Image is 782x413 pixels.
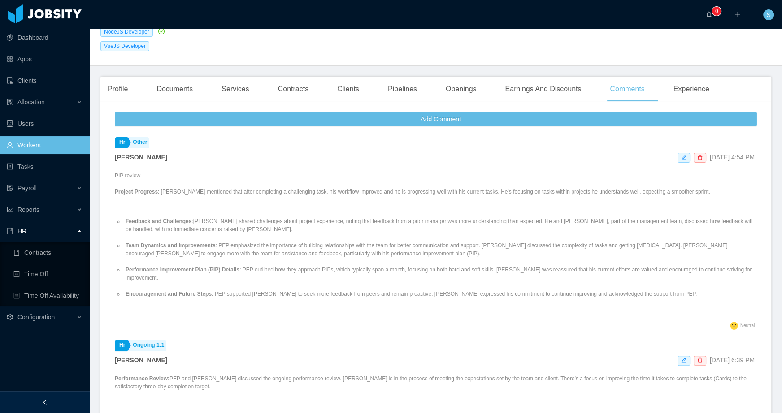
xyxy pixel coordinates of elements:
strong: Feedback and Challenges [126,218,191,224]
span: HR [17,228,26,235]
a: icon: pie-chartDashboard [7,29,83,47]
span: [DATE] 6:39 PM [710,357,755,364]
span: [DATE] 4:54 PM [710,154,755,161]
i: icon: bell [706,11,712,17]
a: icon: check-circle [156,28,165,35]
span: Payroll [17,185,37,192]
sup: 0 [712,7,721,16]
i: icon: edit [681,357,686,363]
li: : PEP outlined how they approach PIPs, which typically span a month, focusing on both hard and so... [124,266,757,282]
span: Configuration [17,314,55,321]
strong: Project Progress [115,189,158,195]
a: icon: bookContracts [13,244,83,262]
span: VueJS Developer [100,41,149,51]
a: Ongoing 1:1 [128,340,166,351]
div: Documents [149,77,200,102]
a: Hr [115,137,127,148]
i: icon: check-circle [158,28,165,34]
div: Services [214,77,256,102]
div: Comments [603,77,652,102]
a: icon: profileTime Off Availability [13,287,83,305]
i: icon: line-chart [7,206,13,213]
li: : PEP supported [PERSON_NAME] to seek more feedback from peers and remain proactive. [PERSON_NAME... [124,290,757,298]
a: icon: auditClients [7,72,83,90]
strong: Encouragement and Future Steps [126,291,212,297]
span: S [766,9,770,20]
strong: [PERSON_NAME] [115,154,167,161]
strong: Performance Improvement Plan (PIP) Details [126,267,239,273]
i: icon: edit [681,155,686,160]
span: NodeJS Developer [100,27,153,37]
a: Hr [115,340,127,351]
p: PEP and [PERSON_NAME] discussed the ongoing performance review. [PERSON_NAME] is in the process o... [115,374,757,391]
a: Other [128,137,149,148]
span: Allocation [17,99,45,106]
strong: Team Dynamics and Improvements [126,242,216,249]
a: icon: robotUsers [7,115,83,133]
i: icon: plus [734,11,741,17]
a: icon: profileTasks [7,158,83,176]
div: Earnings And Discounts [498,77,588,102]
strong: [PERSON_NAME] [115,357,167,364]
a: icon: profileTime Off [13,265,83,283]
i: icon: delete [697,357,703,363]
i: icon: setting [7,314,13,320]
i: icon: delete [697,155,703,160]
i: icon: file-protect [7,185,13,191]
div: Contracts [271,77,316,102]
button: icon: plusAdd Comment [115,112,757,126]
strong: Performance Review: [115,375,169,382]
li: : PEP emphasized the importance of building relationships with the team for better communication ... [124,241,757,258]
div: Openings [439,77,484,102]
div: Clients [330,77,366,102]
div: Pipelines [381,77,424,102]
div: Experience [666,77,717,102]
a: icon: userWorkers [7,136,83,154]
i: icon: solution [7,99,13,105]
div: Profile [100,77,135,102]
p: PIP review : [PERSON_NAME] mentioned that after completing a challenging task, his workflow impro... [115,172,757,196]
span: Neutral [740,323,755,328]
a: icon: appstoreApps [7,50,83,68]
i: icon: book [7,228,13,234]
li: :[PERSON_NAME] shared challenges about project experience, noting that feedback from a prior mana... [124,217,757,233]
span: Reports [17,206,39,213]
